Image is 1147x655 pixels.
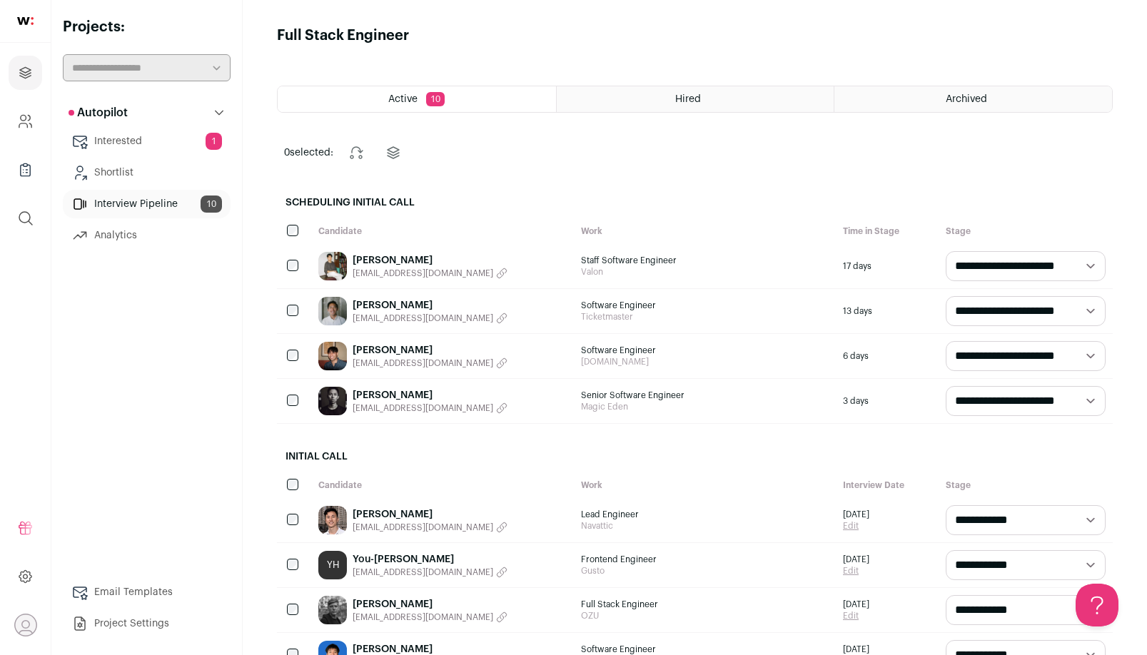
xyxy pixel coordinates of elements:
[353,597,507,611] a: [PERSON_NAME]
[201,196,222,213] span: 10
[9,104,42,138] a: Company and ATS Settings
[843,565,869,577] a: Edit
[1076,584,1118,626] iframe: Toggle Customer Support
[843,554,869,565] span: [DATE]
[574,472,837,498] div: Work
[353,552,507,567] a: You-[PERSON_NAME]
[836,244,939,288] div: 17 days
[14,614,37,636] button: Open dropdown
[277,441,1113,472] h2: Initial Call
[353,253,507,268] a: [PERSON_NAME]
[675,94,701,104] span: Hired
[581,509,829,520] span: Lead Engineer
[69,104,128,121] p: Autopilot
[63,221,231,250] a: Analytics
[277,26,409,46] h1: Full Stack Engineer
[311,218,574,244] div: Candidate
[353,507,507,522] a: [PERSON_NAME]
[581,356,829,367] span: [DOMAIN_NAME]
[581,520,829,532] span: Navattic
[353,522,493,533] span: [EMAIL_ADDRESS][DOMAIN_NAME]
[581,266,829,278] span: Valon
[353,611,507,623] button: [EMAIL_ADDRESS][DOMAIN_NAME]
[581,565,829,577] span: Gusto
[339,136,373,170] button: Change stage
[836,334,939,378] div: 6 days
[318,252,347,280] img: 56a8a22ad8ef624ff95c9940a55d8e2fd9ceb4d133ce7e42d8a168312e45bfab
[284,146,333,160] span: selected:
[311,472,574,498] div: Candidate
[353,402,507,414] button: [EMAIL_ADDRESS][DOMAIN_NAME]
[581,300,829,311] span: Software Engineer
[318,506,347,534] img: 59ed3fc80484580fbdffb3e4f54e1169ca3106cb8b0294332848d742d69c8990
[939,218,1113,244] div: Stage
[581,255,829,266] span: Staff Software Engineer
[353,402,493,414] span: [EMAIL_ADDRESS][DOMAIN_NAME]
[581,610,829,621] span: OZU
[836,218,939,244] div: Time in Stage
[17,17,34,25] img: wellfound-shorthand-0d5821cbd27db2630d0214b213865d53afaa358527fdda9d0ea32b1df1b89c2c.svg
[946,94,987,104] span: Archived
[843,610,869,621] a: Edit
[284,148,290,158] span: 0
[388,94,418,104] span: Active
[63,127,231,156] a: Interested1
[353,611,493,623] span: [EMAIL_ADDRESS][DOMAIN_NAME]
[353,268,493,279] span: [EMAIL_ADDRESS][DOMAIN_NAME]
[581,390,829,401] span: Senior Software Engineer
[834,86,1112,112] a: Archived
[63,578,231,606] a: Email Templates
[939,472,1113,498] div: Stage
[581,345,829,356] span: Software Engineer
[63,190,231,218] a: Interview Pipeline10
[353,388,507,402] a: [PERSON_NAME]
[581,401,829,412] span: Magic Eden
[353,357,507,369] button: [EMAIL_ADDRESS][DOMAIN_NAME]
[581,644,829,655] span: Software Engineer
[9,56,42,90] a: Projects
[277,187,1113,218] h2: Scheduling Initial Call
[9,153,42,187] a: Company Lists
[836,379,939,423] div: 3 days
[206,133,222,150] span: 1
[581,311,829,323] span: Ticketmaster
[843,644,869,655] span: [DATE]
[557,86,834,112] a: Hired
[353,357,493,369] span: [EMAIL_ADDRESS][DOMAIN_NAME]
[353,268,507,279] button: [EMAIL_ADDRESS][DOMAIN_NAME]
[63,609,231,638] a: Project Settings
[353,343,507,357] a: [PERSON_NAME]
[581,599,829,610] span: Full Stack Engineer
[63,158,231,187] a: Shortlist
[843,520,869,532] a: Edit
[353,298,507,313] a: [PERSON_NAME]
[353,522,507,533] button: [EMAIL_ADDRESS][DOMAIN_NAME]
[318,387,347,415] img: 28c97b38dd718d371e23463a200974bf9c49609bc4914d4d476dcd95bf181f27
[318,297,347,325] img: 83414f1c729d7feb958c99296f743c35c9aaee057fb6847baaa46270929b9532.jpg
[318,596,347,624] img: b10ac46559877586e82314c18dd7d030ec63994f956c5cc73d992b15c97faae5
[318,342,347,370] img: 6e51e200a9253595802682ae1878de0ad08973317b4abe0f0c4816a3e08c4960.jpg
[63,17,231,37] h2: Projects:
[843,599,869,610] span: [DATE]
[581,554,829,565] span: Frontend Engineer
[353,313,493,324] span: [EMAIL_ADDRESS][DOMAIN_NAME]
[836,472,939,498] div: Interview Date
[63,98,231,127] button: Autopilot
[426,92,445,106] span: 10
[353,567,507,578] button: [EMAIL_ADDRESS][DOMAIN_NAME]
[353,567,493,578] span: [EMAIL_ADDRESS][DOMAIN_NAME]
[836,289,939,333] div: 13 days
[353,313,507,324] button: [EMAIL_ADDRESS][DOMAIN_NAME]
[318,551,347,579] a: YH
[574,218,837,244] div: Work
[843,509,869,520] span: [DATE]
